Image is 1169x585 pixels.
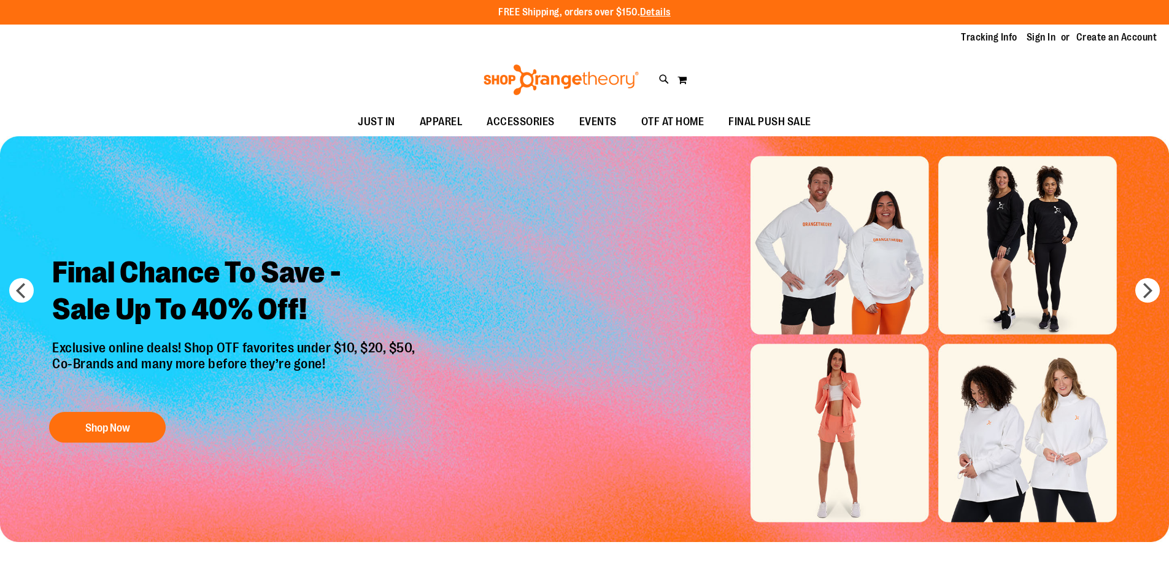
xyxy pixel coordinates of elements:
[43,340,428,400] p: Exclusive online deals! Shop OTF favorites under $10, $20, $50, Co-Brands and many more before th...
[629,108,717,136] a: OTF AT HOME
[579,108,617,136] span: EVENTS
[567,108,629,136] a: EVENTS
[407,108,475,136] a: APPAREL
[482,64,641,95] img: Shop Orangetheory
[49,412,166,443] button: Shop Now
[1027,31,1056,44] a: Sign In
[358,108,395,136] span: JUST IN
[641,108,704,136] span: OTF AT HOME
[9,278,34,303] button: prev
[420,108,463,136] span: APPAREL
[43,245,428,340] h2: Final Chance To Save - Sale Up To 40% Off!
[1076,31,1157,44] a: Create an Account
[728,108,811,136] span: FINAL PUSH SALE
[716,108,824,136] a: FINAL PUSH SALE
[345,108,407,136] a: JUST IN
[43,245,428,449] a: Final Chance To Save -Sale Up To 40% Off! Exclusive online deals! Shop OTF favorites under $10, $...
[961,31,1017,44] a: Tracking Info
[487,108,555,136] span: ACCESSORIES
[640,7,671,18] a: Details
[474,108,567,136] a: ACCESSORIES
[1135,278,1160,303] button: next
[498,6,671,20] p: FREE Shipping, orders over $150.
